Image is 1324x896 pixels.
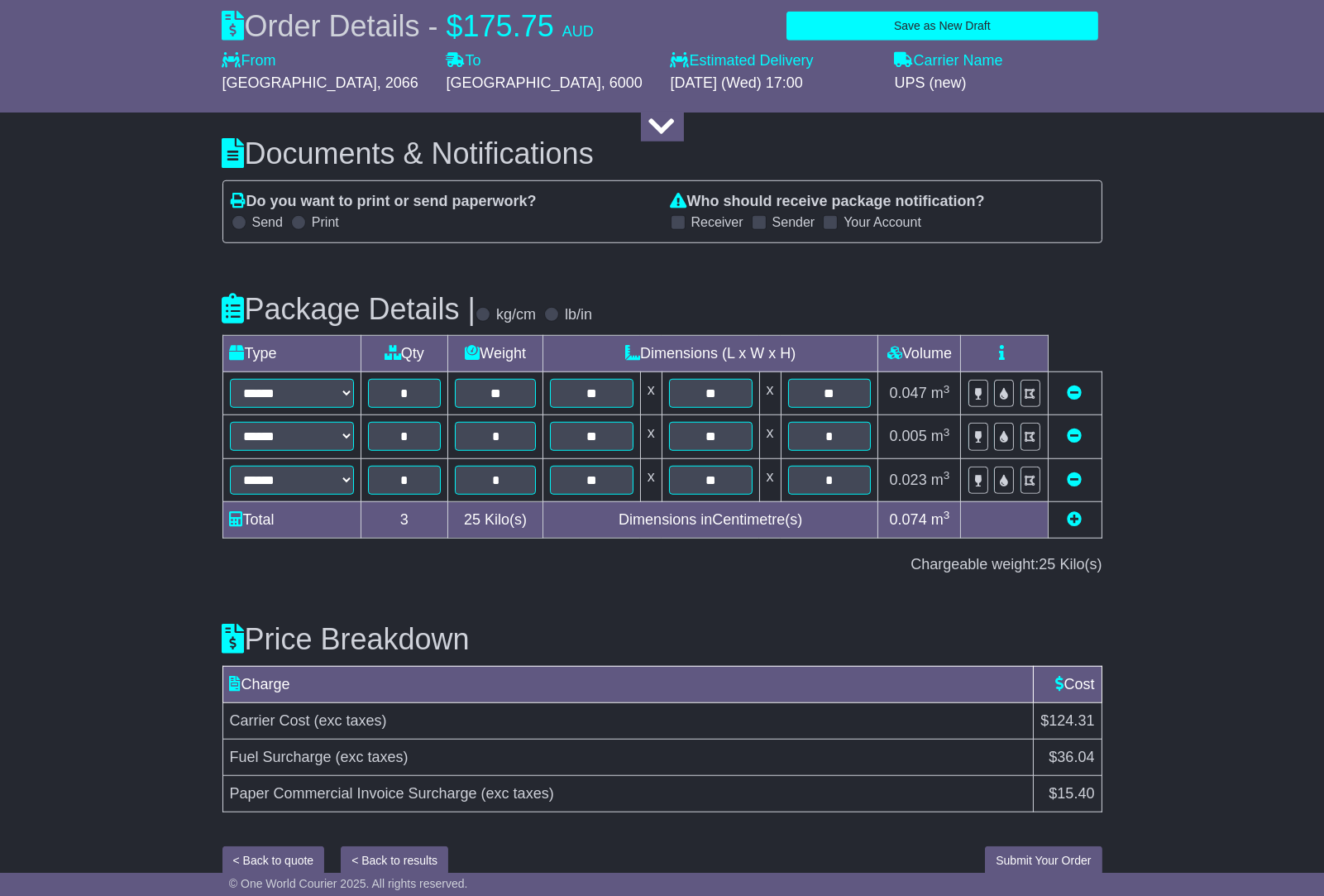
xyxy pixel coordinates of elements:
label: Send [252,214,283,230]
td: Qty [361,336,448,372]
span: (exc taxes) [481,785,554,802]
span: , 2066 [377,74,418,91]
sup: 3 [944,426,950,438]
span: AUD [562,23,594,40]
span: [GEOGRAPHIC_DATA] [222,74,377,91]
button: Save as New Draft [786,12,1097,41]
td: Volume [878,336,961,372]
label: Print [312,214,339,230]
span: m [931,428,950,444]
label: Sender [772,214,815,230]
sup: 3 [944,509,950,521]
h3: Price Breakdown [222,623,1102,656]
td: x [640,415,662,458]
label: Receiver [691,214,743,230]
td: x [759,415,781,458]
span: [GEOGRAPHIC_DATA] [447,74,601,91]
div: [DATE] (Wed) 17:00 [671,74,878,93]
span: Paper Commercial Invoice Surcharge [230,785,477,802]
span: $36.04 [1049,749,1094,765]
td: x [640,372,662,415]
span: 0.023 [890,472,927,488]
span: © One World Courier 2025. All rights reserved. [229,877,468,890]
sup: 3 [944,469,950,482]
span: Carrier Cost [230,712,310,729]
button: Submit Your Order [985,846,1102,875]
span: m [931,511,950,528]
span: 0.047 [890,385,927,401]
button: < Back to results [341,846,448,875]
h3: Documents & Notifications [222,137,1102,170]
sup: 3 [944,383,950,395]
label: Estimated Delivery [671,52,878,70]
td: x [640,458,662,501]
td: Weight [448,336,543,372]
td: x [759,372,781,415]
label: Your Account [844,214,921,230]
td: x [759,458,781,501]
a: Add new item [1068,511,1083,528]
label: To [447,52,481,70]
span: 175.75 [463,9,554,43]
label: From [222,52,276,70]
span: $ [447,9,463,43]
span: Submit Your Order [996,854,1091,867]
td: Cost [1034,666,1102,702]
td: Dimensions (L x W x H) [543,336,878,372]
a: Remove this item [1068,428,1083,444]
label: Who should receive package notification? [671,193,985,211]
td: Total [222,501,361,538]
span: Fuel Surcharge [230,749,332,765]
label: lb/in [565,306,592,324]
span: 25 [464,511,480,528]
div: Order Details - [222,8,594,44]
span: $124.31 [1040,712,1094,729]
span: 25 [1039,556,1055,573]
span: (exc taxes) [336,749,409,765]
td: Charge [222,666,1034,702]
td: Kilo(s) [448,501,543,538]
td: Dimensions in Centimetre(s) [543,501,878,538]
span: 0.074 [890,511,927,528]
td: Type [222,336,361,372]
span: , 6000 [601,74,643,91]
td: 3 [361,501,448,538]
span: m [931,472,950,488]
span: (exc taxes) [314,712,387,729]
div: UPS (new) [895,74,1102,93]
span: m [931,385,950,401]
div: Chargeable weight: Kilo(s) [222,556,1102,574]
label: Do you want to print or send paperwork? [232,193,537,211]
label: Carrier Name [895,52,1003,70]
label: kg/cm [496,306,536,324]
button: < Back to quote [222,846,325,875]
h3: Package Details | [222,293,476,326]
span: 0.005 [890,428,927,444]
a: Remove this item [1068,472,1083,488]
span: $15.40 [1049,785,1094,802]
a: Remove this item [1068,385,1083,401]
